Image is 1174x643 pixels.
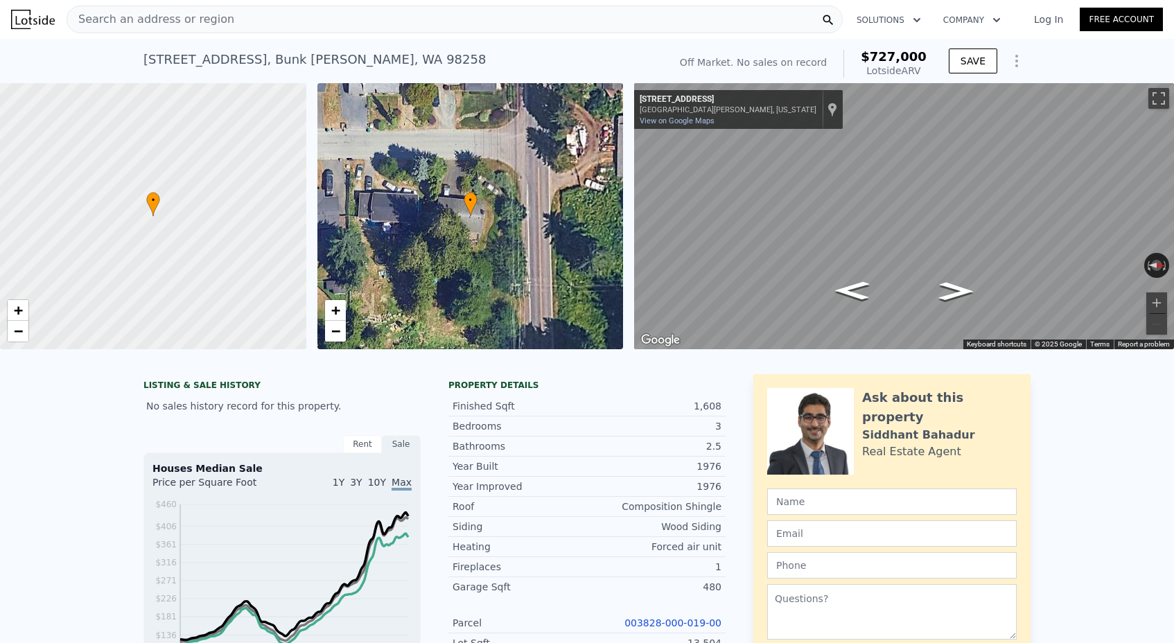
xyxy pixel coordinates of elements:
[640,94,816,105] div: [STREET_ADDRESS]
[382,435,421,453] div: Sale
[448,380,726,391] div: Property details
[11,10,55,29] img: Lotside
[343,435,382,453] div: Rent
[453,616,587,630] div: Parcel
[1144,260,1170,271] button: Reset the view
[587,479,721,493] div: 1976
[325,321,346,342] a: Zoom out
[8,300,28,321] a: Zoom in
[1148,88,1169,109] button: Toggle fullscreen view
[146,192,160,216] div: •
[1003,47,1031,75] button: Show Options
[453,439,587,453] div: Bathrooms
[680,55,827,69] div: Off Market. No sales on record
[1090,340,1110,348] a: Terms (opens in new tab)
[587,540,721,554] div: Forced air unit
[14,322,23,340] span: −
[331,301,340,319] span: +
[1162,253,1170,278] button: Rotate clockwise
[155,612,177,622] tspan: $181
[587,500,721,513] div: Composition Shingle
[634,83,1174,349] div: Street View
[143,394,421,419] div: No sales history record for this property.
[453,399,587,413] div: Finished Sqft
[464,192,478,216] div: •
[624,617,721,628] a: 003828-000-019-00
[143,50,486,69] div: [STREET_ADDRESS] , Bunk [PERSON_NAME] , WA 98258
[587,580,721,594] div: 480
[640,105,816,114] div: [GEOGRAPHIC_DATA][PERSON_NAME], [US_STATE]
[932,8,1012,33] button: Company
[862,443,961,460] div: Real Estate Agent
[368,477,386,488] span: 10Y
[453,500,587,513] div: Roof
[638,331,683,349] img: Google
[587,459,721,473] div: 1976
[155,558,177,567] tspan: $316
[8,321,28,342] a: Zoom out
[587,520,721,534] div: Wood Siding
[862,427,975,443] div: Siddhant Bahadur
[155,522,177,531] tspan: $406
[67,11,234,28] span: Search an address or region
[640,116,715,125] a: View on Google Maps
[453,560,587,574] div: Fireplaces
[392,477,412,491] span: Max
[1080,8,1163,31] a: Free Account
[146,194,160,206] span: •
[155,500,177,509] tspan: $460
[333,477,344,488] span: 1Y
[861,49,927,64] span: $727,000
[14,301,23,319] span: +
[767,520,1017,547] input: Email
[155,631,177,640] tspan: $136
[1146,292,1167,313] button: Zoom in
[862,388,1017,427] div: Ask about this property
[925,278,988,305] path: Go North, 103rd Ave SE
[767,552,1017,579] input: Phone
[152,475,282,497] div: Price per Square Foot
[827,102,837,117] a: Show location on map
[155,540,177,549] tspan: $361
[587,419,721,433] div: 3
[634,83,1174,349] div: Map
[143,380,421,394] div: LISTING & SALE HISTORY
[587,399,721,413] div: 1,608
[325,300,346,321] a: Zoom in
[453,520,587,534] div: Siding
[155,594,177,604] tspan: $226
[587,560,721,574] div: 1
[820,277,884,304] path: Go South, 103rd Ave SE
[331,322,340,340] span: −
[152,461,412,475] div: Houses Median Sale
[453,540,587,554] div: Heating
[1118,340,1170,348] a: Report a problem
[1146,314,1167,335] button: Zoom out
[453,479,587,493] div: Year Improved
[861,64,927,78] div: Lotside ARV
[453,419,587,433] div: Bedrooms
[453,580,587,594] div: Garage Sqft
[1017,12,1080,26] a: Log In
[587,439,721,453] div: 2.5
[846,8,932,33] button: Solutions
[350,477,362,488] span: 3Y
[767,488,1017,515] input: Name
[1144,253,1152,278] button: Rotate counterclockwise
[155,576,177,585] tspan: $271
[464,194,478,206] span: •
[1035,340,1082,348] span: © 2025 Google
[453,459,587,473] div: Year Built
[638,331,683,349] a: Open this area in Google Maps (opens a new window)
[949,49,997,73] button: SAVE
[967,340,1026,349] button: Keyboard shortcuts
